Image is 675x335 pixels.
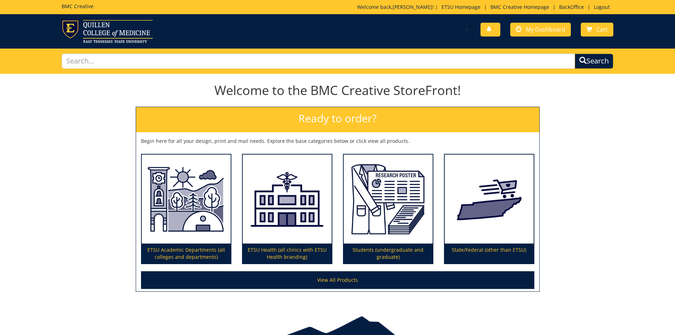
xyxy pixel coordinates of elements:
p: Welcome back, ! | | | | [357,4,613,11]
img: State/Federal (other than ETSU) [445,155,534,244]
img: ETSU Health (all clinics with ETSU Health branding) [243,155,332,244]
h1: Welcome to the BMC Creative StoreFront! [136,83,540,97]
span: My Dashboard [526,26,565,33]
p: ETSU Health (all clinics with ETSU Health branding) [243,244,332,263]
a: Cart [581,23,613,37]
a: Students (undergraduate and graduate) [344,155,433,264]
img: ETSU logo [62,20,153,43]
a: ETSU Academic Departments (all colleges and departments) [142,155,231,264]
span: Cart [596,26,608,33]
img: Students (undergraduate and graduate) [344,155,433,244]
a: State/Federal (other than ETSU) [445,155,534,264]
a: My Dashboard [510,23,571,37]
button: Search [575,54,613,69]
a: [PERSON_NAME] [393,4,432,10]
a: BMC Creative Homepage [487,4,553,10]
a: View All Products [141,271,534,289]
p: Students (undergraduate and graduate) [344,244,433,263]
h5: BMC Creative [62,4,94,9]
p: Begin here for all your design, print and mail needs. Explore the base categories below or click ... [141,138,534,145]
img: ETSU Academic Departments (all colleges and departments) [142,155,231,244]
p: ETSU Academic Departments (all colleges and departments) [142,244,231,263]
a: ETSU Health (all clinics with ETSU Health branding) [243,155,332,264]
a: BackOffice [556,4,587,10]
a: ETSU Homepage [438,4,484,10]
h2: Ready to order? [136,107,539,132]
input: Search... [62,54,575,69]
a: Logout [590,4,613,10]
p: State/Federal (other than ETSU) [445,244,534,263]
